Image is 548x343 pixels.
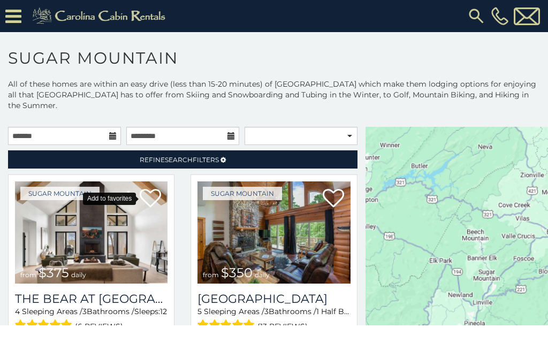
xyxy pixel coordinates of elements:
img: Khaki-logo.png [27,5,174,27]
span: 4 [15,307,20,316]
h3: The Bear At Sugar Mountain [15,292,168,306]
a: The Bear At [GEOGRAPHIC_DATA] [15,292,168,306]
span: 1 Half Baths / [316,307,365,316]
span: Search [165,156,193,164]
span: from [20,271,36,279]
a: Sugar Mountain [203,187,282,200]
span: daily [255,271,270,279]
a: Add to favorites [323,188,344,210]
span: from [203,271,219,279]
a: [GEOGRAPHIC_DATA] [197,292,350,306]
div: Sleeping Areas / Bathrooms / Sleeps: [15,306,168,333]
h3: Grouse Moor Lodge [197,292,350,306]
a: Grouse Moor Lodge from $350 daily [197,181,350,284]
img: search-regular.svg [467,6,486,26]
a: The Bear At Sugar Mountain from $375 daily [15,181,168,284]
span: (13 reviews) [257,319,308,333]
span: $350 [221,265,253,280]
a: [PHONE_NUMBER] [489,7,511,25]
span: $375 [39,265,69,280]
span: 5 [197,307,202,316]
div: Sleeping Areas / Bathrooms / Sleeps: [197,306,350,333]
a: RefineSearchFilters [8,150,357,169]
img: The Bear At Sugar Mountain [15,181,168,284]
span: 12 [160,307,167,316]
a: Sugar Mountain [20,187,100,200]
span: Refine Filters [140,156,219,164]
div: Add to favorites [83,193,136,205]
span: (6 reviews) [75,319,123,333]
span: daily [71,271,86,279]
span: 3 [264,307,269,316]
span: 3 [82,307,87,316]
img: Grouse Moor Lodge [197,181,350,284]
